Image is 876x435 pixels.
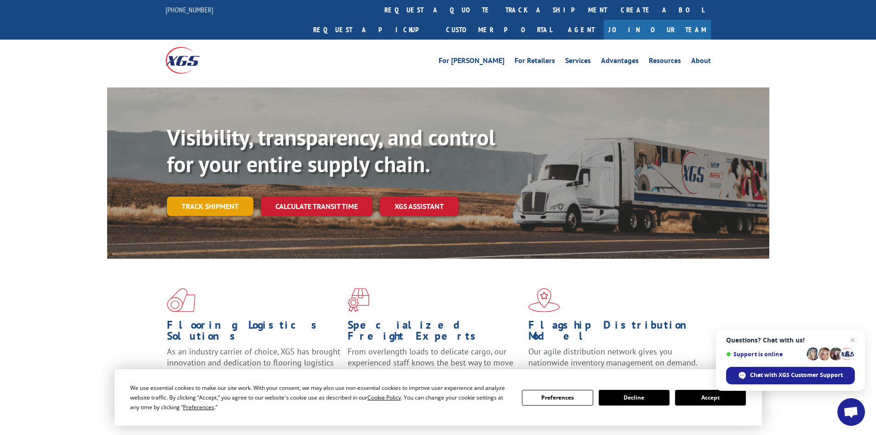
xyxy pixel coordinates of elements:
div: Cookie Consent Prompt [115,369,762,426]
a: Join Our Team [604,20,711,40]
a: About [691,57,711,67]
span: Questions? Chat with us! [726,336,855,344]
a: For [PERSON_NAME] [439,57,504,67]
a: Resources [649,57,681,67]
a: Services [565,57,591,67]
span: Our agile distribution network gives you nationwide inventory management on demand. [528,346,698,368]
a: Calculate transit time [261,197,372,216]
a: XGS ASSISTANT [380,197,458,216]
a: Advantages [601,57,639,67]
span: Cookie Policy [367,394,401,401]
h1: Flooring Logistics Solutions [167,319,341,346]
b: Visibility, transparency, and control for your entire supply chain. [167,123,495,178]
div: We use essential cookies to make our site work. With your consent, we may also use non-essential ... [130,383,511,412]
p: From overlength loads to delicate cargo, our experienced staff knows the best way to move your fr... [348,346,521,387]
a: Track shipment [167,197,253,216]
img: xgs-icon-flagship-distribution-model-red [528,288,560,312]
h1: Flagship Distribution Model [528,319,702,346]
div: Open chat [837,398,865,426]
a: For Retailers [515,57,555,67]
span: Preferences [183,403,214,411]
a: Request a pickup [306,20,439,40]
span: Chat with XGS Customer Support [750,371,843,379]
a: Agent [559,20,604,40]
span: As an industry carrier of choice, XGS has brought innovation and dedication to flooring logistics... [167,346,340,379]
button: Preferences [522,390,593,406]
h1: Specialized Freight Experts [348,319,521,346]
button: Accept [675,390,746,406]
img: xgs-icon-total-supply-chain-intelligence-red [167,288,195,312]
span: Support is online [726,351,803,358]
span: Close chat [847,335,858,346]
button: Decline [599,390,670,406]
img: xgs-icon-focused-on-flooring-red [348,288,369,312]
a: Customer Portal [439,20,559,40]
div: Chat with XGS Customer Support [726,367,855,384]
a: [PHONE_NUMBER] [166,5,213,14]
